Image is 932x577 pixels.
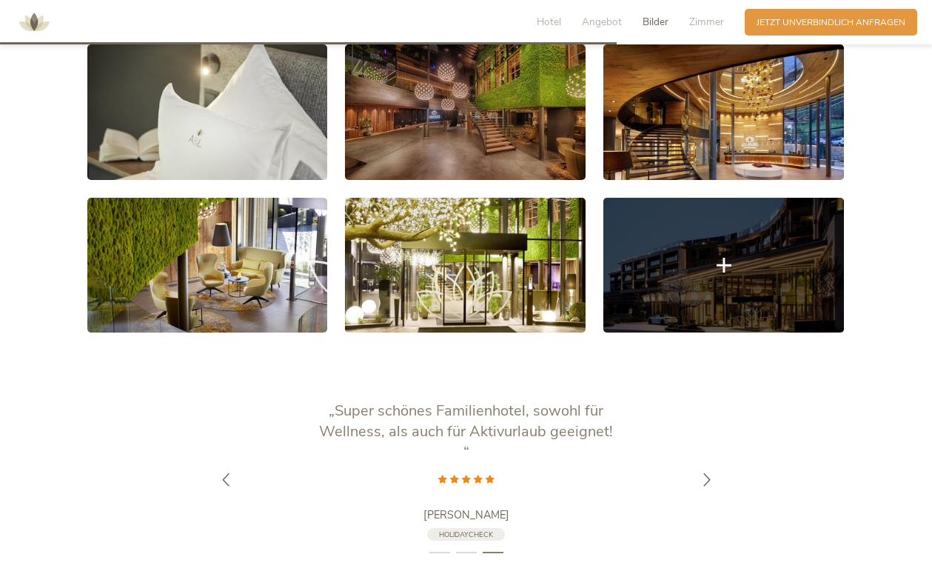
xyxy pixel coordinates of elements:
span: HolidayCheck [439,530,493,539]
span: Jetzt unverbindlich anfragen [757,16,905,29]
a: HolidayCheck [427,528,505,541]
span: Angebot [582,15,622,29]
span: Bilder [643,15,668,29]
span: Hotel [537,15,561,29]
a: [PERSON_NAME] [318,507,614,522]
span: Zimmer [689,15,724,29]
a: AMONTI & LUNARIS Wellnessresort [12,18,56,26]
span: „Super schönes Familienhotel, sowohl für Wellness, als auch für Aktivurlaub geeignet! “ [319,401,613,462]
span: [PERSON_NAME] [423,507,509,522]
